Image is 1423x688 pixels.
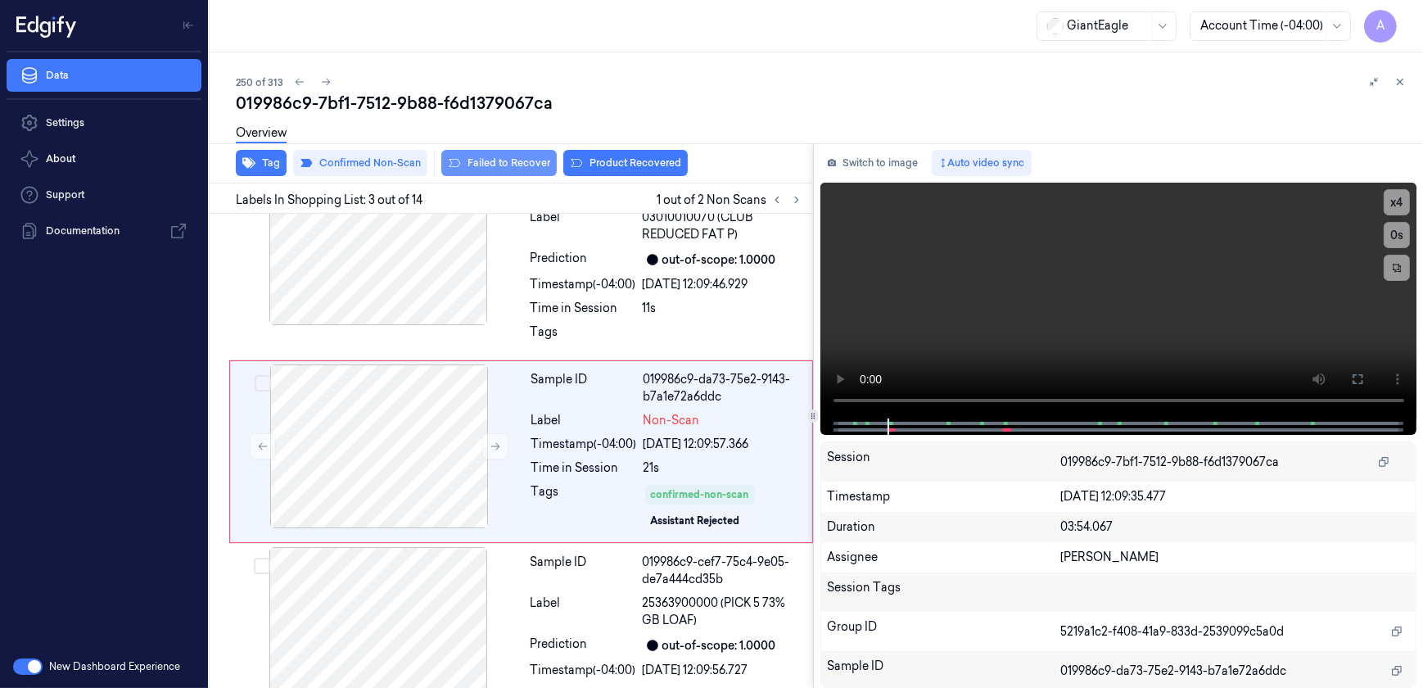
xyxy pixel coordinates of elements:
div: Prediction [531,636,636,655]
button: A [1364,10,1397,43]
button: Confirmed Non-Scan [293,150,427,176]
div: Sample ID [531,371,637,405]
div: Timestamp [828,488,1060,505]
div: Assignee [828,549,1060,566]
span: 019986c9-7bf1-7512-9b88-f6d1379067ca [1060,454,1279,471]
div: 21s [644,459,802,477]
span: 1 out of 2 Non Scans [657,190,806,210]
button: Product Recovered [563,150,688,176]
button: Auto video sync [932,150,1032,176]
button: Tag [236,150,287,176]
button: Select row [254,558,270,574]
a: Overview [236,124,287,143]
div: 11s [643,300,803,317]
div: Session Tags [828,579,1060,605]
div: Sample ID [531,554,636,588]
a: Settings [7,106,201,139]
div: [DATE] 12:09:57.366 [644,436,802,453]
button: 0s [1384,222,1410,248]
span: Non-Scan [644,412,700,429]
div: Session [828,449,1060,475]
div: Tags [531,324,636,350]
div: out-of-scope: 1.0000 [662,637,776,654]
a: Support [7,179,201,211]
div: Label [531,595,636,629]
div: Assistant Rejected [651,514,740,528]
span: 5219a1c2-f408-41a9-833d-2539099c5a0d [1060,623,1284,640]
span: 03010010070 (CLUB REDUCED FAT P) [643,209,803,243]
button: About [7,143,201,175]
div: Sample ID [828,658,1060,684]
div: [DATE] 12:09:35.477 [1060,488,1409,505]
span: 019986c9-da73-75e2-9143-b7a1e72a6ddc [1060,663,1286,680]
div: [PERSON_NAME] [1060,549,1409,566]
a: Data [7,59,201,92]
div: Time in Session [531,459,637,477]
button: Select row [255,375,271,392]
div: Prediction [531,250,636,269]
div: Timestamp (-04:00) [531,436,637,453]
button: Toggle Navigation [175,12,201,38]
div: Label [531,209,636,243]
div: [DATE] 12:09:56.727 [643,662,803,679]
span: Labels In Shopping List: 3 out of 14 [236,192,422,209]
button: x4 [1384,189,1410,215]
button: Failed to Recover [441,150,557,176]
div: confirmed-non-scan [651,487,749,502]
button: Switch to image [820,150,925,176]
div: Time in Session [531,300,636,317]
div: 019986c9-cef7-75c4-9e05-de7a444cd35b [643,554,803,588]
div: Timestamp (-04:00) [531,276,636,293]
div: Timestamp (-04:00) [531,662,636,679]
div: Group ID [828,618,1060,645]
div: 019986c9-da73-75e2-9143-b7a1e72a6ddc [644,371,802,405]
div: Tags [531,483,637,532]
div: 019986c9-7bf1-7512-9b88-f6d1379067ca [236,92,1410,115]
div: out-of-scope: 1.0000 [662,251,776,269]
span: 25363900000 (PICK 5 73% GB LOAF) [643,595,803,629]
a: Documentation [7,215,201,247]
div: Duration [828,518,1060,536]
div: 03:54.067 [1060,518,1409,536]
span: 250 of 313 [236,75,283,89]
div: [DATE] 12:09:46.929 [643,276,803,293]
div: Label [531,412,637,429]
